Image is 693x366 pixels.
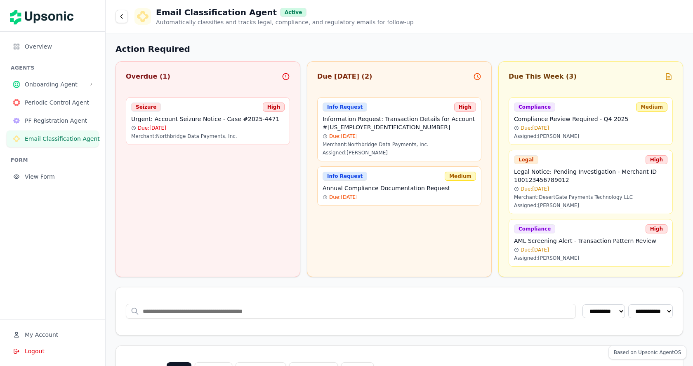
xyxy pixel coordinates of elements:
a: View Form [7,174,99,182]
div: High [454,103,476,112]
div: Merchant: Northbridge Data Payments, Inc. [323,141,476,148]
p: Automatically classifies and tracks legal, compliance, and regulatory emails for follow-up [156,18,414,26]
div: High [263,103,285,112]
span: Due: [DATE] [329,133,358,140]
h1: Email Classification Agent [156,7,277,18]
h2: Action Required [115,43,683,55]
div: Active [280,8,306,17]
img: Periodic Control Agent [13,99,20,106]
div: Info Request [323,103,367,112]
button: Onboarding Agent [7,76,99,93]
div: Compliance [514,103,555,112]
a: PF Registration AgentPF Registration Agent [7,118,99,126]
img: PF Registration Agent [13,117,20,124]
div: Merchant: Northbridge Data Payments, Inc. [131,133,285,140]
h4: AML Screening Alert - Transaction Pattern Review [514,237,667,245]
span: Periodic Control Agent [25,98,92,107]
div: High [646,155,667,164]
h4: Legal Notice: Pending Investigation - Merchant ID 100123456789012 [514,168,667,184]
div: Overdue ( 1 ) [126,72,170,82]
h4: Information Request: Transaction Details for Account #[US_EMPLOYER_IDENTIFICATION_NUMBER] [323,115,476,131]
div: Assigned: [PERSON_NAME] [514,255,667,261]
span: My Account [25,331,58,339]
h3: FORM [11,157,99,163]
span: Due: [DATE] [138,125,166,131]
span: Due: [DATE] [521,186,549,192]
div: Assigned: [PERSON_NAME] [323,149,476,156]
div: Assigned: [PERSON_NAME] [514,133,667,140]
button: PF Registration Agent [7,112,99,129]
img: Upsonic [10,4,79,27]
div: Due This Week ( 3 ) [509,72,577,82]
div: Legal [514,155,538,164]
img: Email Classification Agent [137,11,148,22]
button: My Account [7,326,99,343]
span: PF Registration Agent [25,117,92,125]
div: Compliance [514,224,555,233]
h4: Compliance Review Required - Q4 2025 [514,115,667,123]
h3: AGENTS [11,65,99,71]
a: Email Classification AgentEmail Classification Agent [7,136,99,144]
div: High [646,224,667,233]
button: Email Classification Agent [7,131,99,147]
button: Periodic Control Agent [7,94,99,111]
span: Onboarding Agent [25,80,85,89]
div: Assigned: [PERSON_NAME] [514,202,667,209]
a: Periodic Control AgentPeriodic Control Agent [7,100,99,107]
div: Merchant: DesertGate Payments Technology LLC [514,194,667,200]
span: View Form [25,173,92,181]
img: Email Classification Agent [13,135,20,142]
span: Overview [25,42,92,51]
span: Due: [DATE] [521,125,549,131]
div: Medium [636,103,667,112]
div: Seizure [131,103,161,112]
button: Overview [7,38,99,55]
img: Onboarding Agent [13,81,20,88]
button: Logout [7,343,99,359]
span: Due: [DATE] [329,194,358,200]
h4: Annual Compliance Documentation Request [323,184,476,192]
div: Info Request [323,172,367,181]
span: Email Classification Agent [25,135,100,143]
div: Medium [445,172,476,181]
span: Logout [25,347,45,355]
a: Overview [7,44,99,51]
span: Due: [DATE] [521,247,549,253]
div: Due [DATE] ( 2 ) [317,72,372,82]
h4: Urgent: Account Seizure Notice - Case #2025-4471 [131,115,285,123]
button: View Form [7,168,99,185]
a: My Account [7,332,99,340]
